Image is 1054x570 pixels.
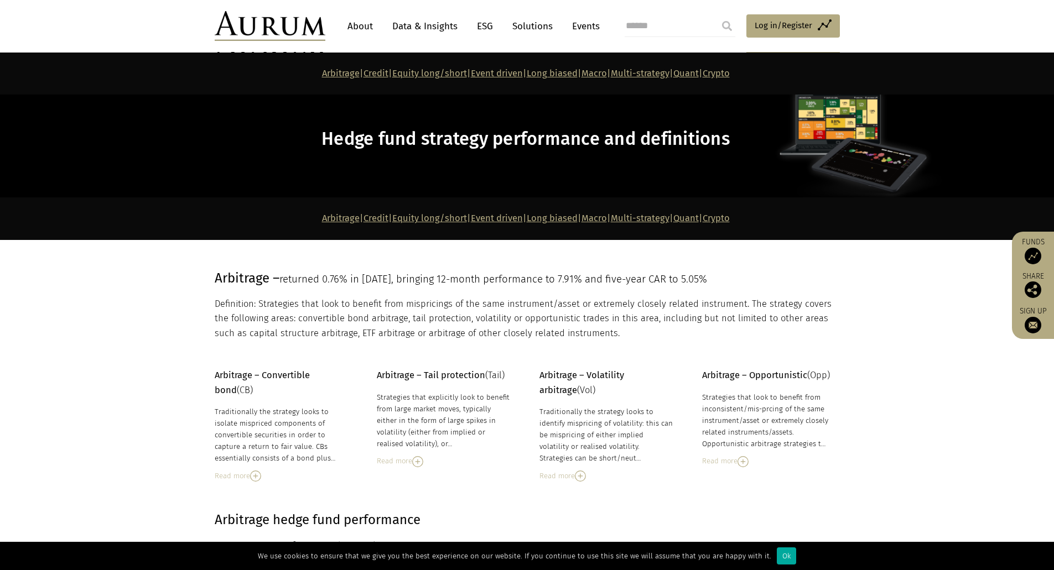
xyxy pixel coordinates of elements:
div: Ok [777,547,796,564]
a: Solutions [507,16,558,36]
img: Read More [412,456,423,467]
a: Equity long/short [392,68,467,79]
a: Long biased [527,213,578,223]
div: Strategies that look to benefit from inconsistent/mis-prcing of the same instrument/asset or extr... [702,391,837,450]
p: (Vol) [539,368,674,398]
a: Arbitrage [322,213,360,223]
div: Share [1017,273,1048,298]
img: Read More [250,470,261,482]
span: returned 0.76% in [DATE], bringing 12-month performance to 7.91% and five-year CAR to 5.05% [279,273,707,285]
a: Log in/Register [746,14,840,38]
p: (Opp) [702,368,837,383]
input: Submit [716,15,738,37]
span: (CB) [215,370,310,395]
a: Crypto [703,68,730,79]
img: Sign up to our newsletter [1025,317,1041,333]
strong: | | | | | | | | [322,68,730,79]
a: Quant [673,213,699,223]
div: Traditionally the strategy looks to isolate mispriced components of convertible securities in ord... [215,406,350,464]
span: Arbitrage – [215,270,279,286]
strong: Arbitrage – Opportunistic [702,370,807,380]
a: Equity long/short [392,213,467,223]
div: Read more [377,455,512,467]
a: Event driven [471,68,523,79]
div: Read more [215,470,350,482]
a: Credit [364,213,388,223]
a: Data & Insights [387,16,463,36]
img: Read More [738,456,749,467]
img: Access Funds [1025,248,1041,264]
strong: Arbitrage – Tail protection [377,370,485,380]
a: Long biased [527,68,578,79]
a: Crypto [703,213,730,223]
a: Arbitrage [322,68,360,79]
img: Share this post [1025,281,1041,298]
a: Macro [581,68,607,79]
span: Hedge fund strategy performance and definitions [321,128,730,150]
span: Log in/Register [755,19,812,32]
a: Sign up [1017,306,1048,333]
a: Multi-strategy [611,213,669,223]
a: Funds [1017,237,1048,264]
a: Events [567,16,600,36]
strong: Arbitrage hedge fund performance [215,512,420,527]
a: Macro [581,213,607,223]
a: Quant [673,68,699,79]
span: (Tail) [377,370,505,380]
img: Aurum [215,11,325,41]
div: Read more [539,470,674,482]
a: ESG [471,16,499,36]
a: Credit [364,68,388,79]
img: Read More [575,470,586,482]
p: Latest strategy performance chart packs: [215,538,837,553]
strong: Arbitrage – Convertible bond [215,370,310,395]
a: Event driven [471,213,523,223]
a: About [342,16,378,36]
p: Definition: Strategies that look to benefit from mispricings of the same instrument/asset or extr... [215,297,837,341]
div: Traditionally the strategy looks to identify mispricing of volatility: this can be mispricing of ... [539,406,674,464]
strong: Arbitrage – Volatility arbitrage [539,370,624,395]
a: Multi-strategy [611,68,669,79]
div: Strategies that explicitly look to benefit from large market moves, typically either in the form ... [377,391,512,450]
div: Read more [702,455,837,467]
strong: | | | | | | | | [322,213,730,223]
